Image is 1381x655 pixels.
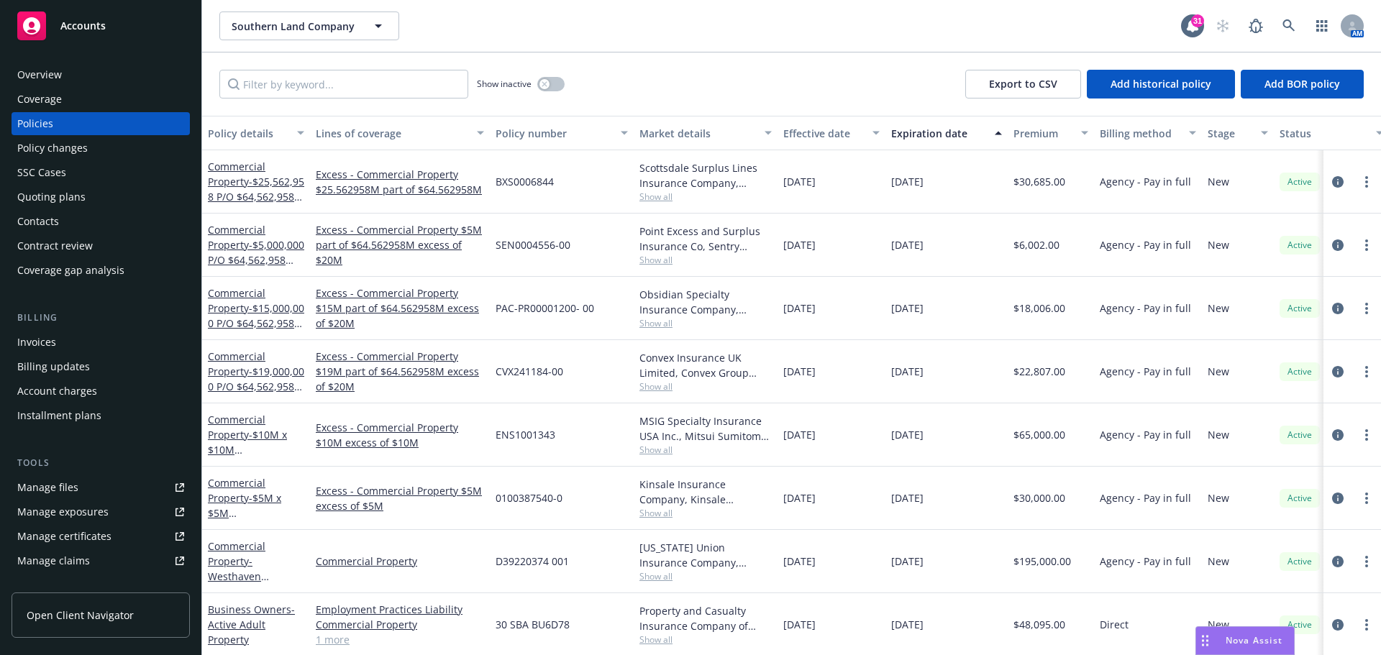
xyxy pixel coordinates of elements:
[1241,70,1364,99] button: Add BOR policy
[1100,617,1129,632] span: Direct
[12,259,190,282] a: Coverage gap analysis
[12,161,190,184] a: SSC Cases
[1208,617,1229,632] span: New
[1329,363,1346,380] a: circleInformation
[1100,126,1180,141] div: Billing method
[1285,302,1314,315] span: Active
[639,224,772,254] div: Point Excess and Surplus Insurance Co, Sentry Insurance, Amwins
[1094,116,1202,150] button: Billing method
[989,77,1057,91] span: Export to CSV
[1241,12,1270,40] a: Report a Bug
[634,116,778,150] button: Market details
[639,287,772,317] div: Obsidian Specialty Insurance Company, Obsidian Specialty Insurance Company, Amwins
[202,116,310,150] button: Policy details
[17,525,111,548] div: Manage certificates
[639,570,772,582] span: Show all
[17,137,88,160] div: Policy changes
[12,500,190,523] span: Manage exposures
[208,160,304,234] a: Commercial Property
[1208,554,1229,569] span: New
[60,20,106,32] span: Accounts
[1100,364,1191,379] span: Agency - Pay in full
[316,483,484,513] a: Excess - Commercial Property $5M excess of $5M
[12,574,190,597] a: Manage BORs
[316,222,484,267] a: Excess - Commercial Property $5M part of $64.562958M excess of $20M
[1329,616,1346,633] a: circleInformation
[1100,554,1191,569] span: Agency - Pay in full
[891,126,986,141] div: Expiration date
[639,317,772,329] span: Show all
[219,12,399,40] button: Southern Land Company
[1013,174,1065,189] span: $30,685.00
[310,116,490,150] button: Lines of coverage
[17,476,78,499] div: Manage files
[208,301,304,360] span: - $15,000,000 P/O $64,562,958 [GEOGRAPHIC_DATA]
[1100,301,1191,316] span: Agency - Pay in full
[17,161,66,184] div: SSC Cases
[1208,126,1252,141] div: Stage
[17,88,62,111] div: Coverage
[17,259,124,282] div: Coverage gap analysis
[639,254,772,266] span: Show all
[1358,553,1375,570] a: more
[783,490,816,505] span: [DATE]
[12,234,190,257] a: Contract review
[1100,237,1191,252] span: Agency - Pay in full
[1111,77,1211,91] span: Add historical policy
[17,63,62,86] div: Overview
[1100,490,1191,505] span: Agency - Pay in full
[1285,175,1314,188] span: Active
[17,112,53,135] div: Policies
[1191,14,1204,27] div: 31
[783,617,816,632] span: [DATE]
[12,525,190,548] a: Manage certificates
[496,237,570,252] span: SEN0004556-00
[1285,429,1314,441] span: Active
[1264,77,1340,91] span: Add BOR policy
[639,413,772,444] div: MSIG Specialty Insurance USA Inc., Mitsui Sumitomo Insurance Group, Amwins
[12,112,190,135] a: Policies
[639,540,772,570] div: [US_STATE] Union Insurance Company, Chubb Group, Amwins
[639,477,772,507] div: Kinsale Insurance Company, Kinsale Insurance, Amwins
[496,427,555,442] span: ENS1001343
[316,126,468,141] div: Lines of coverage
[1208,490,1229,505] span: New
[1195,626,1295,655] button: Nova Assist
[12,331,190,354] a: Invoices
[316,420,484,450] a: Excess - Commercial Property $10M excess of $10M
[496,490,562,505] span: 0100387540-0
[12,355,190,378] a: Billing updates
[12,311,190,325] div: Billing
[208,603,295,646] span: - Active Adult Property
[1208,12,1237,40] a: Start snowing
[639,507,772,519] span: Show all
[891,617,924,632] span: [DATE]
[496,364,563,379] span: CVX241184-00
[1329,300,1346,317] a: circleInformation
[12,476,190,499] a: Manage files
[891,301,924,316] span: [DATE]
[1308,12,1336,40] a: Switch app
[17,331,56,354] div: Invoices
[17,404,101,427] div: Installment plans
[1329,553,1346,570] a: circleInformation
[965,70,1081,99] button: Export to CSV
[1013,617,1065,632] span: $48,095.00
[12,404,190,427] a: Installment plans
[17,380,97,403] div: Account charges
[17,185,86,209] div: Quoting plans
[891,554,924,569] span: [DATE]
[891,364,924,379] span: [DATE]
[208,428,298,487] span: - $10M x $10M [GEOGRAPHIC_DATA]
[12,456,190,470] div: Tools
[17,574,85,597] div: Manage BORs
[496,554,569,569] span: D39220374 001
[208,349,304,423] a: Commercial Property
[208,175,304,234] span: - $25,562,958 P/O $64,562,958 [GEOGRAPHIC_DATA]
[1087,70,1235,99] button: Add historical policy
[783,427,816,442] span: [DATE]
[17,234,93,257] div: Contract review
[316,349,484,394] a: Excess - Commercial Property $19M part of $64.562958M excess of $20M
[208,365,304,423] span: - $19,000,000 P/O $64,562,958 [GEOGRAPHIC_DATA]
[1358,616,1375,633] a: more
